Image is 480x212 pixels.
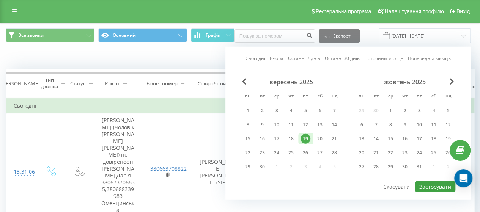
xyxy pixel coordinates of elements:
div: 21 [329,134,339,144]
div: 10 [272,120,282,130]
div: сб 13 вер 2025 р. [313,119,327,130]
a: Сьогодні [246,55,265,62]
button: Скасувати [379,181,414,192]
div: 12 [443,120,453,130]
div: пн 20 жовт 2025 р. [354,147,369,159]
div: 20 [357,148,367,158]
div: 28 [329,148,339,158]
span: Графік [206,33,220,38]
div: 3 [272,106,282,116]
div: сб 11 жовт 2025 р. [426,119,441,130]
div: 26 [301,148,310,158]
abbr: вівторок [370,91,382,102]
div: 29 [386,162,395,172]
div: 13 [357,134,367,144]
div: 18 [286,134,296,144]
abbr: четвер [285,91,297,102]
a: Попередній місяць [408,55,451,62]
div: Бізнес номер [146,80,177,87]
div: сб 25 жовт 2025 р. [426,147,441,159]
div: 30 [257,162,267,172]
a: 380663708822 [150,165,187,172]
div: пт 12 вер 2025 р. [298,119,313,130]
div: 17 [272,134,282,144]
div: Співробітник [197,80,228,87]
div: 11 [286,120,296,130]
div: Тип дзвінка [41,77,58,90]
button: Експорт [319,29,360,43]
div: 27 [357,162,367,172]
div: вт 14 жовт 2025 р. [369,133,383,144]
div: 21 [371,148,381,158]
a: Поточний місяць [364,55,403,62]
div: нд 12 жовт 2025 р. [441,119,455,130]
button: Застосувати [415,181,455,192]
div: ср 22 жовт 2025 р. [383,147,398,159]
div: 23 [400,148,410,158]
abbr: вівторок [257,91,268,102]
div: 20 [315,134,325,144]
div: 23 [257,148,267,158]
div: нд 21 вер 2025 р. [327,133,342,144]
div: чт 16 жовт 2025 р. [398,133,412,144]
div: пн 22 вер 2025 р. [241,147,255,159]
div: 15 [386,134,395,144]
div: ср 8 жовт 2025 р. [383,119,398,130]
div: сб 4 жовт 2025 р. [426,105,441,116]
div: чт 30 жовт 2025 р. [398,161,412,173]
div: 30 [400,162,410,172]
div: 13 [315,120,325,130]
div: 24 [272,148,282,158]
div: 19 [301,134,310,144]
div: пн 29 вер 2025 р. [241,161,255,173]
div: чт 23 жовт 2025 р. [398,147,412,159]
abbr: субота [314,91,326,102]
div: чт 18 вер 2025 р. [284,133,298,144]
div: 19 [443,134,453,144]
div: 5 [443,106,453,116]
div: сб 18 жовт 2025 р. [426,133,441,144]
abbr: середа [385,91,396,102]
div: вт 23 вер 2025 р. [255,147,269,159]
div: нд 19 жовт 2025 р. [441,133,455,144]
div: 14 [371,134,381,144]
div: 14 [329,120,339,130]
div: вересень 2025 [241,78,342,86]
div: пн 15 вер 2025 р. [241,133,255,144]
span: Previous Month [242,78,247,85]
div: пт 19 вер 2025 р. [298,133,313,144]
div: 22 [243,148,253,158]
abbr: понеділок [356,91,367,102]
div: 5 [301,106,310,116]
button: Графік [191,28,234,42]
div: пт 10 жовт 2025 р. [412,119,426,130]
div: ср 1 жовт 2025 р. [383,105,398,116]
div: 12 [301,120,310,130]
div: 2 [400,106,410,116]
div: вт 30 вер 2025 р. [255,161,269,173]
div: нд 26 жовт 2025 р. [441,147,455,159]
div: пт 24 жовт 2025 р. [412,147,426,159]
div: 15 [243,134,253,144]
div: 31 [414,162,424,172]
div: 6 [315,106,325,116]
div: пн 13 жовт 2025 р. [354,133,369,144]
a: Останні 7 днів [288,55,320,62]
div: вт 21 жовт 2025 р. [369,147,383,159]
div: [PERSON_NAME] [1,80,39,87]
a: Останні 30 днів [325,55,360,62]
div: сб 6 вер 2025 р. [313,105,327,116]
div: 16 [400,134,410,144]
div: 8 [386,120,395,130]
div: 10 [414,120,424,130]
abbr: неділя [329,91,340,102]
div: ср 10 вер 2025 р. [269,119,284,130]
div: 22 [386,148,395,158]
div: чт 4 вер 2025 р. [284,105,298,116]
div: 1 [243,106,253,116]
div: 7 [329,106,339,116]
span: Реферальна програма [316,8,371,14]
span: Next Month [449,78,454,85]
div: ср 17 вер 2025 р. [269,133,284,144]
div: Open Intercom Messenger [454,169,472,187]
